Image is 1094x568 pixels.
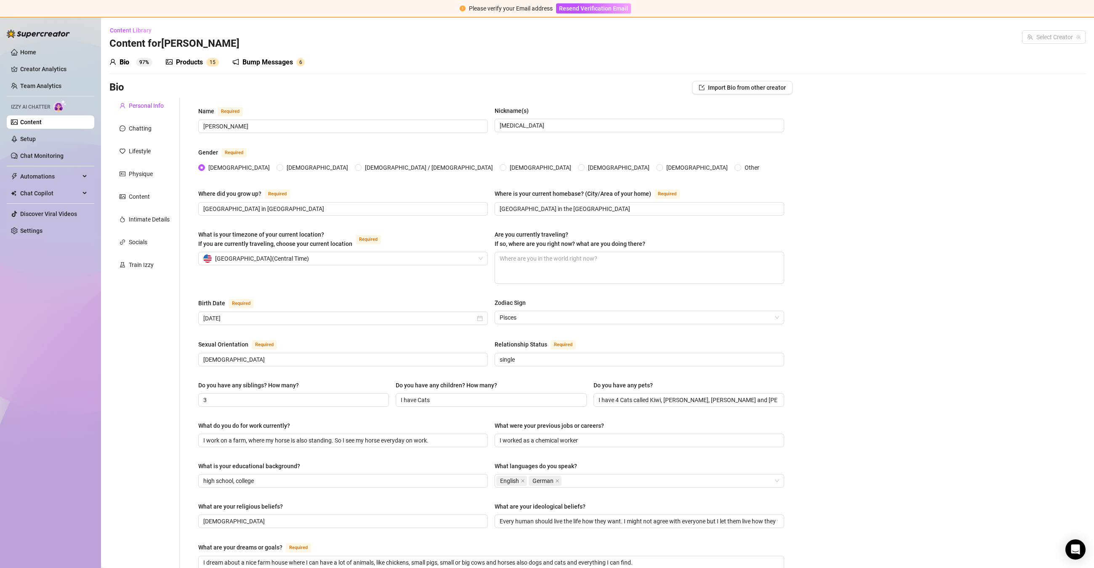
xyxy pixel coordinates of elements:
span: Required [252,340,277,349]
div: Gender [198,148,218,157]
label: What is your educational background? [198,461,306,471]
span: Are you currently traveling? If so, where are you right now? what are you doing there? [495,231,645,247]
span: team [1076,35,1081,40]
div: Content [129,192,150,201]
sup: 97% [136,58,152,67]
span: exclamation-circle [460,5,466,11]
span: experiment [120,262,125,268]
span: idcard [120,171,125,177]
input: Sexual Orientation [203,355,481,364]
span: picture [166,59,173,65]
div: Do you have any children? How many? [396,381,497,390]
div: Intimate Details [129,215,170,224]
span: [DEMOGRAPHIC_DATA] [663,163,731,172]
div: What are your ideological beliefs? [495,502,586,511]
input: Relationship Status [500,355,777,364]
div: Physique [129,169,153,179]
a: Setup [20,136,36,142]
span: heart [120,148,125,154]
label: Where did you grow up? [198,189,299,199]
div: Do you have any pets? [594,381,653,390]
label: Zodiac Sign [495,298,532,307]
label: Do you have any children? How many? [396,381,503,390]
div: Personal Info [129,101,164,110]
label: Do you have any pets? [594,381,659,390]
span: English [496,476,527,486]
a: Team Analytics [20,83,61,89]
span: Required [229,299,254,308]
label: Relationship Status [495,339,585,349]
div: Name [198,107,214,116]
span: fire [120,216,125,222]
span: Import Bio from other creator [708,84,786,91]
a: Home [20,49,36,56]
span: Other [741,163,763,172]
label: Name [198,106,252,116]
div: Products [176,57,203,67]
input: What do you do for work currently? [203,436,481,445]
input: Do you have any children? How many? [401,395,580,405]
div: Where is your current homebase? (City/Area of your home) [495,189,651,198]
input: What are your religious beliefs? [203,517,481,526]
span: 1 [210,59,213,65]
img: Chat Copilot [11,190,16,196]
div: Chatting [129,124,152,133]
label: Do you have any siblings? How many? [198,381,305,390]
input: Do you have any pets? [599,395,777,405]
div: Open Intercom Messenger [1065,539,1086,560]
span: close [555,479,559,483]
div: Where did you grow up? [198,189,261,198]
h3: Bio [109,81,124,94]
input: Nickname(s) [500,121,777,130]
a: Settings [20,227,43,234]
div: Relationship Status [495,340,547,349]
span: link [120,239,125,245]
span: thunderbolt [11,173,18,180]
img: AI Chatter [53,100,67,112]
div: Bio [120,57,129,67]
label: What are your dreams or goals? [198,542,320,552]
a: Content [20,119,42,125]
span: picture [120,194,125,200]
div: Lifestyle [129,147,151,156]
a: Chat Monitoring [20,152,64,159]
input: What languages do you speak? [563,476,565,486]
div: Socials [129,237,147,247]
span: [DEMOGRAPHIC_DATA] [506,163,575,172]
span: English [500,476,519,485]
button: Content Library [109,24,158,37]
span: Required [655,189,680,199]
span: German [529,476,562,486]
input: Where did you grow up? [203,204,481,213]
div: What is your educational background? [198,461,300,471]
input: Where is your current homebase? (City/Area of your home) [500,204,777,213]
label: Nickname(s) [495,106,535,115]
span: [GEOGRAPHIC_DATA] ( Central Time ) [215,252,309,265]
label: What languages do you speak? [495,461,583,471]
input: What is your educational background? [203,476,481,485]
span: What is your timezone of your current location? If you are currently traveling, choose your curre... [198,231,352,247]
span: Resend Verification Email [559,5,628,12]
a: Discover Viral Videos [20,211,77,217]
label: What are your religious beliefs? [198,502,289,511]
label: What do you do for work currently? [198,421,296,430]
label: Birth Date [198,298,263,308]
label: Sexual Orientation [198,339,286,349]
span: Required [286,543,311,552]
span: Automations [20,170,80,183]
span: 6 [299,59,302,65]
span: close [521,479,525,483]
span: Pisces [500,311,779,324]
input: Name [203,122,481,131]
span: user [109,59,116,65]
span: Required [551,340,576,349]
input: What were your previous jobs or careers? [500,436,777,445]
img: us [203,254,212,263]
span: Content Library [110,27,152,34]
span: user [120,103,125,109]
span: Izzy AI Chatter [11,103,50,111]
div: What are your dreams or goals? [198,543,282,552]
div: What do you do for work currently? [198,421,290,430]
span: import [699,85,705,91]
span: close-circle [477,315,483,321]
